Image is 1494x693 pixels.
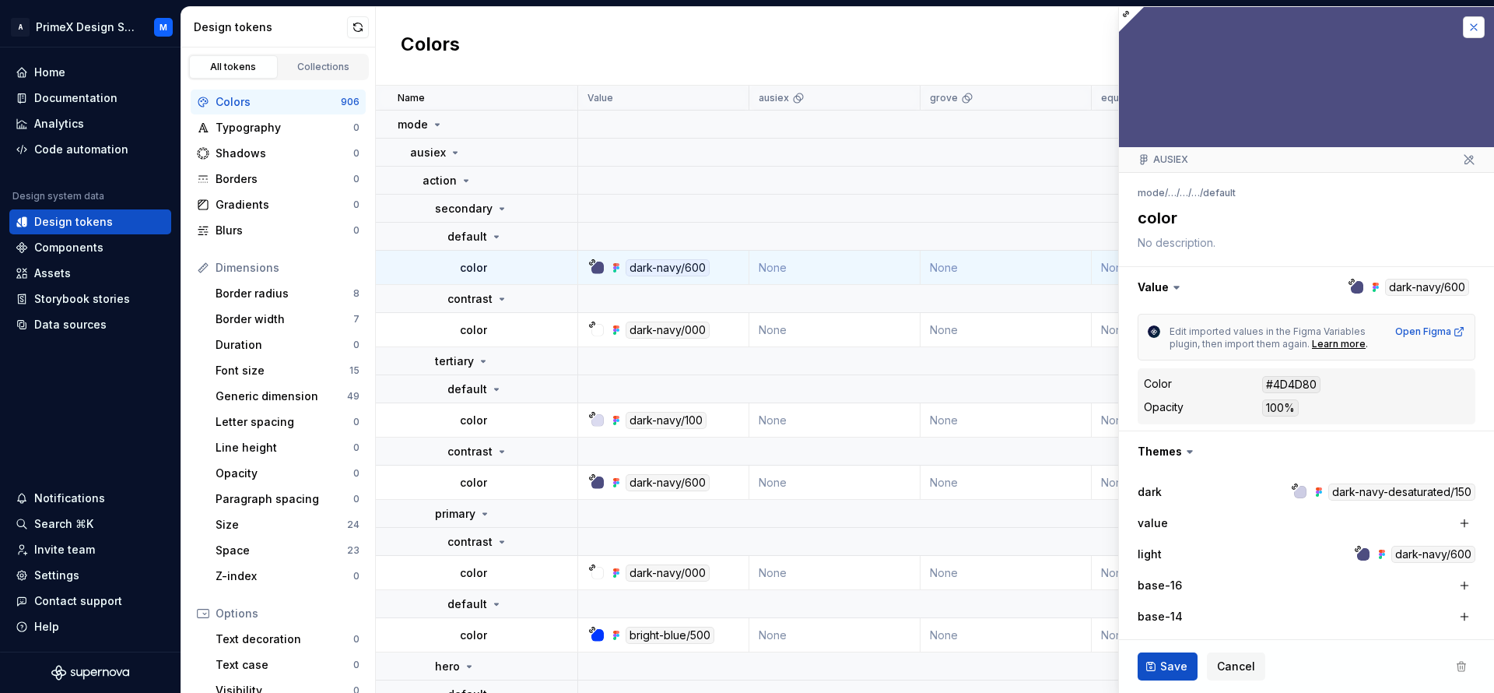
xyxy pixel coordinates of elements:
a: Letter spacing0 [209,410,366,434]
li: / [1177,187,1180,199]
div: Components [34,240,103,255]
div: Assets [34,266,71,281]
a: Home [9,60,171,85]
div: Size [216,517,347,533]
label: base-14 [1138,609,1183,624]
textarea: color [1135,204,1472,232]
button: Cancel [1207,653,1265,681]
div: Color [1144,376,1172,392]
a: Documentation [9,86,171,111]
div: 0 [353,659,359,671]
div: Border radius [216,286,353,301]
span: Edit imported values in the Figma Variables plugin, then import them again. [1170,325,1368,350]
p: color [460,565,487,581]
td: None [749,313,921,347]
div: #4D4D80 [1262,376,1320,393]
td: None [921,556,1092,590]
a: Border width7 [209,307,366,332]
div: 0 [353,199,359,211]
label: base-16 [1138,578,1182,593]
td: None [921,251,1092,285]
a: Text case0 [209,653,366,677]
div: 0 [353,121,359,134]
label: value [1138,515,1168,531]
p: default [447,229,487,244]
li: … [1168,187,1177,199]
div: 0 [353,147,359,160]
a: Analytics [9,111,171,136]
li: / [1165,187,1168,199]
div: Notifications [34,491,105,506]
td: None [921,466,1092,500]
button: Search ⌘K [9,512,171,536]
span: . [1366,338,1368,350]
h2: Colors [401,32,460,60]
div: Space [216,543,347,558]
p: mode [398,117,428,132]
div: Generic dimension [216,389,347,404]
a: Typography0 [191,115,366,140]
div: Duration [216,337,353,353]
td: None [749,466,921,500]
button: APrimeX Design SystemM [3,10,177,44]
p: action [423,173,457,188]
a: Settings [9,563,171,588]
a: Z-index0 [209,564,366,589]
div: 0 [353,224,359,237]
p: color [460,628,487,643]
div: Letter spacing [216,414,353,430]
div: 0 [353,416,359,428]
div: 7 [353,313,359,325]
a: Design tokens [9,209,171,234]
div: 0 [353,633,359,646]
a: Border radius8 [209,281,366,306]
p: color [460,322,487,338]
span: Save [1160,659,1187,674]
p: ausiex [759,92,789,104]
button: Notifications [9,486,171,511]
a: Storybook stories [9,287,171,311]
div: Search ⌘K [34,516,93,532]
div: Borders [216,171,353,187]
div: 0 [353,467,359,480]
div: Text decoration [216,631,353,647]
li: / [1188,187,1191,199]
td: None [921,313,1092,347]
a: Text decoration0 [209,627,366,652]
a: Opacity0 [209,461,366,486]
a: Shadows0 [191,141,366,166]
a: Open Figma [1395,325,1465,338]
div: 0 [353,441,359,454]
div: Text case [216,657,353,673]
div: Typography [216,120,353,135]
a: Learn more [1312,338,1366,350]
td: None [921,403,1092,438]
td: None [749,251,921,285]
li: mode [1138,187,1165,199]
a: Code automation [9,137,171,162]
div: Font size [216,363,349,378]
a: Data sources [9,312,171,337]
li: default [1203,187,1236,199]
div: M [160,21,167,33]
div: dark-navy-desaturated/150 [1328,484,1475,501]
p: color [460,475,487,491]
div: 49 [347,390,359,403]
div: Design tokens [194,19,347,35]
div: A [11,18,30,37]
div: Shadows [216,146,353,161]
p: Value [587,92,613,104]
div: 906 [341,96,359,108]
p: contrast [447,534,493,550]
a: Gradients0 [191,192,366,217]
td: None [749,556,921,590]
div: Home [34,65,65,80]
p: equity-super [1101,92,1162,104]
div: Blurs [216,223,353,238]
a: Borders0 [191,167,366,192]
span: Cancel [1217,659,1255,674]
button: Save [1138,653,1198,681]
div: Gradients [216,197,353,213]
